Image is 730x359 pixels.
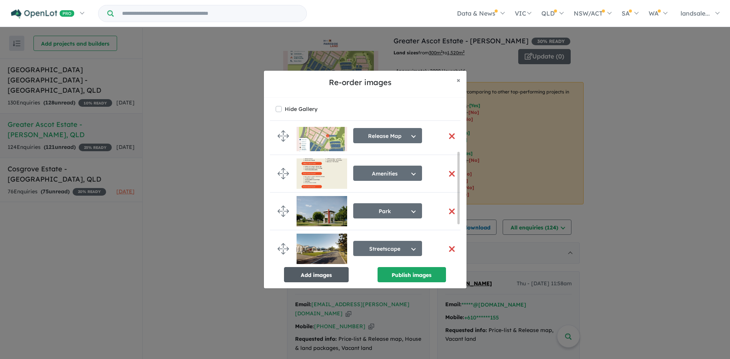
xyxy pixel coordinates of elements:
img: drag.svg [278,168,289,179]
span: × [457,76,460,84]
img: drag.svg [278,130,289,142]
img: drag.svg [278,206,289,217]
input: Try estate name, suburb, builder or developer [115,5,305,22]
button: Streetscape [353,241,422,256]
button: Release Map [353,128,422,143]
img: Greater%20Ascot%20Estate%20-%20Shaw___1749171070.jpg [297,196,347,226]
img: drag.svg [278,243,289,255]
img: Greater%20Ascot%20Estate%20-%20Shaw___1757650213.jpg [297,234,347,264]
button: Publish images [378,267,446,282]
img: Openlot PRO Logo White [11,9,75,19]
img: Greater%20Ascot%20Estate%20-%20Shaw___1757650838.jpg [297,121,347,151]
label: Hide Gallery [285,104,317,114]
button: Add images [284,267,349,282]
img: Greater%20Ascot%20Estate%20-%20Shaw___1757650843.jpg [297,158,347,189]
button: Amenities [353,166,422,181]
h5: Re-order images [270,77,451,88]
button: Park [353,203,422,218]
span: landsale... [681,9,710,17]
